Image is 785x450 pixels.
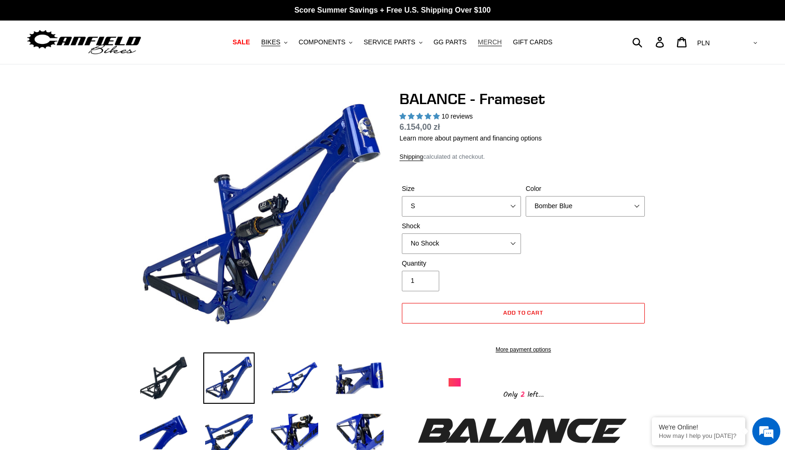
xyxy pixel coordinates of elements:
[659,423,738,431] div: We're Online!
[400,112,442,120] span: 5.00 stars
[400,134,542,142] a: Learn more about payment and financing options
[400,122,440,132] span: 6.154,00 zł
[508,36,557,49] a: GIFT CARDS
[503,309,544,316] span: Add to cart
[478,38,502,46] span: MERCH
[402,259,521,268] label: Quantity
[269,352,320,404] img: Load image into Gallery viewer, BALANCE - Frameset
[429,36,471,49] a: GG PARTS
[10,51,24,65] div: Navigation go back
[63,52,171,64] div: Chat with us now
[400,90,647,108] h1: BALANCE - Frameset
[26,28,143,57] img: Canfield Bikes
[54,118,129,212] span: We're online!
[400,152,647,162] div: calculated at checkout.
[233,38,250,46] span: SALE
[364,38,415,46] span: SERVICE PARTS
[299,38,345,46] span: COMPONENTS
[359,36,427,49] button: SERVICE PARTS
[30,47,53,70] img: d_696896380_company_1647369064580_696896380
[637,32,661,52] input: Search
[5,255,178,288] textarea: Type your message and hit 'Enter'
[402,184,521,194] label: Size
[449,387,598,401] div: Only left...
[473,36,507,49] a: MERCH
[402,221,521,231] label: Shock
[526,184,645,194] label: Color
[228,36,255,49] a: SALE
[138,352,189,404] img: Load image into Gallery viewer, BALANCE - Frameset
[518,389,528,401] span: 2
[434,38,467,46] span: GG PARTS
[400,153,423,161] a: Shipping
[153,5,176,27] div: Minimize live chat window
[659,432,738,439] p: How may I help you today?
[257,36,292,49] button: BIKES
[442,112,473,120] span: 10 reviews
[203,352,255,404] img: Load image into Gallery viewer, BALANCE - Frameset
[513,38,553,46] span: GIFT CARDS
[334,352,385,404] img: Load image into Gallery viewer, BALANCE - Frameset
[261,38,280,46] span: BIKES
[294,36,357,49] button: COMPONENTS
[402,345,645,354] a: More payment options
[402,303,645,323] button: Add to cart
